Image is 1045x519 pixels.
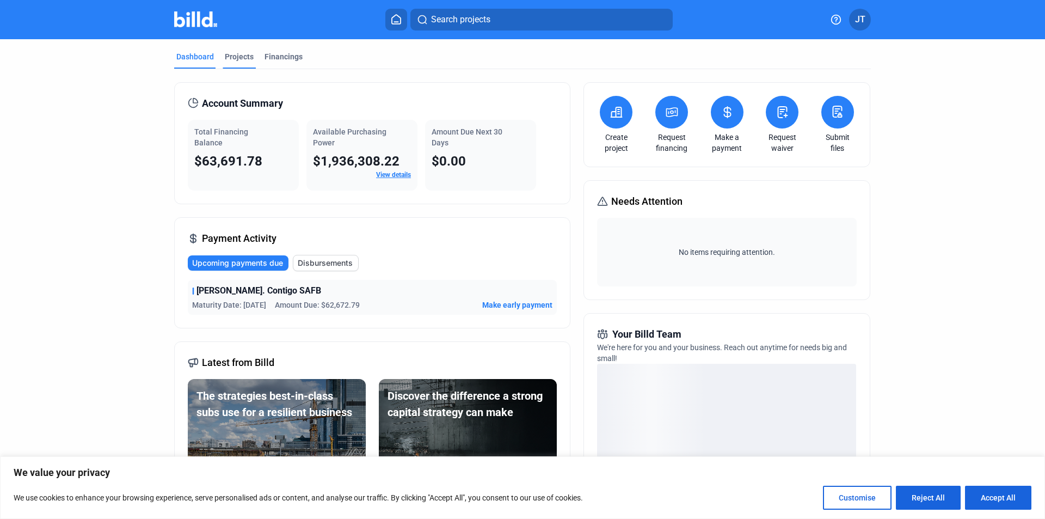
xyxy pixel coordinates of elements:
[196,284,321,297] span: [PERSON_NAME]. Contigo SAFB
[708,132,746,154] a: Make a payment
[611,194,683,209] span: Needs Attention
[298,258,353,268] span: Disbursements
[275,300,360,310] span: Amount Due: $62,672.79
[313,127,386,147] span: Available Purchasing Power
[313,154,399,169] span: $1,936,308.22
[202,231,276,246] span: Payment Activity
[202,355,274,370] span: Latest from Billd
[194,154,262,169] span: $63,691.78
[192,258,283,268] span: Upcoming payments due
[823,486,892,510] button: Customise
[431,13,490,26] span: Search projects
[597,132,635,154] a: Create project
[265,51,303,62] div: Financings
[965,486,1031,510] button: Accept All
[194,127,248,147] span: Total Financing Balance
[293,255,359,271] button: Disbursements
[763,132,801,154] a: Request waiver
[819,132,857,154] a: Submit files
[855,13,865,26] span: JT
[176,51,214,62] div: Dashboard
[196,388,357,420] div: The strategies best-in-class subs use for a resilient business
[376,171,411,179] a: View details
[597,364,856,473] div: loading
[432,154,466,169] span: $0.00
[896,486,961,510] button: Reject All
[174,11,217,27] img: Billd Company Logo
[225,51,254,62] div: Projects
[188,255,288,271] button: Upcoming payments due
[192,300,266,310] span: Maturity Date: [DATE]
[612,327,681,342] span: Your Billd Team
[14,491,583,504] p: We use cookies to enhance your browsing experience, serve personalised ads or content, and analys...
[14,466,1031,479] p: We value your privacy
[432,127,502,147] span: Amount Due Next 30 Days
[202,96,283,111] span: Account Summary
[388,388,548,420] div: Discover the difference a strong capital strategy can make
[601,247,852,258] span: No items requiring attention.
[410,9,673,30] button: Search projects
[482,300,552,310] button: Make early payment
[653,132,691,154] a: Request financing
[849,9,871,30] button: JT
[597,343,847,363] span: We're here for you and your business. Reach out anytime for needs big and small!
